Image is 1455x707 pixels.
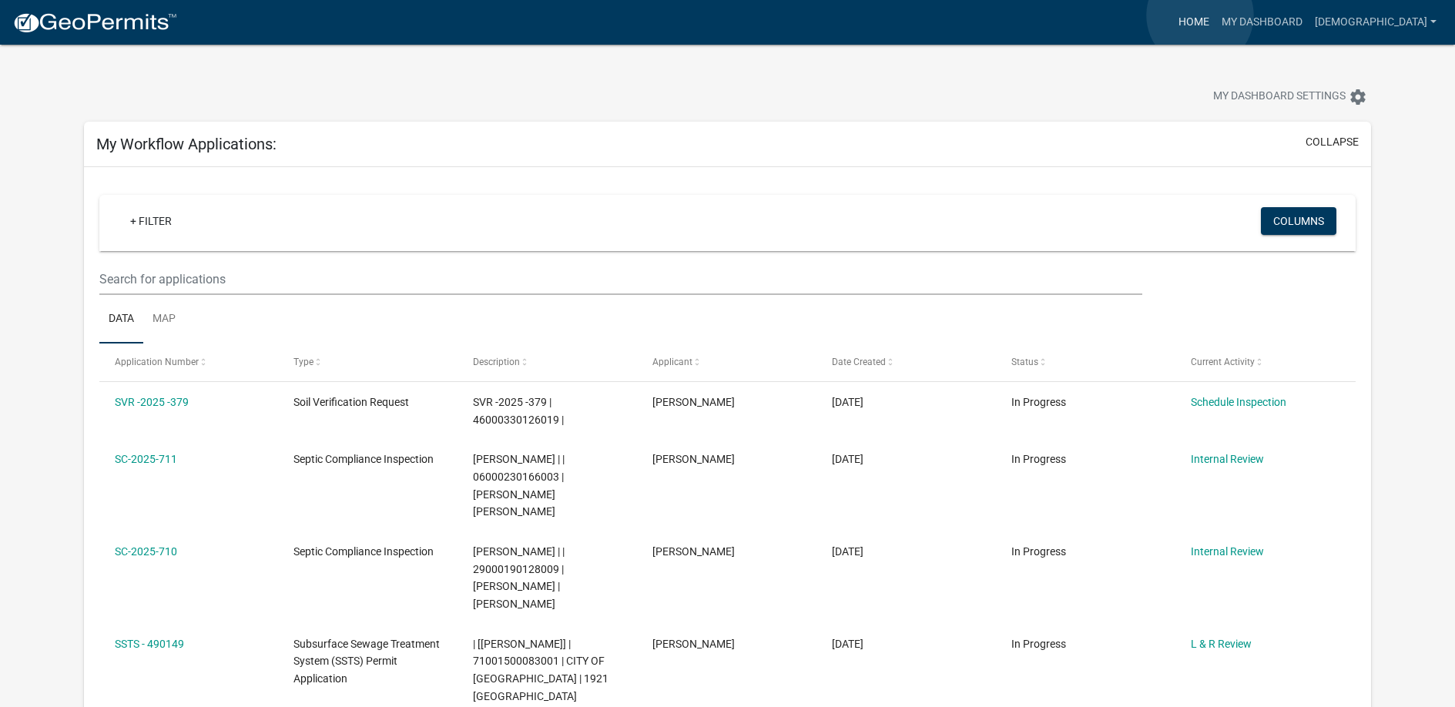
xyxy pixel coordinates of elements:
[832,453,863,465] span: 10/10/2025
[652,453,735,465] span: Bill Schueller
[817,343,997,380] datatable-header-cell: Date Created
[293,357,313,367] span: Type
[1309,8,1443,37] a: [DEMOGRAPHIC_DATA]
[652,357,692,367] span: Applicant
[115,638,184,650] a: SSTS - 490149
[99,343,279,380] datatable-header-cell: Application Number
[293,453,434,465] span: Septic Compliance Inspection
[96,135,277,153] h5: My Workflow Applications:
[115,453,177,465] a: SC-2025-711
[638,343,817,380] datatable-header-cell: Applicant
[1191,357,1255,367] span: Current Activity
[473,396,564,426] span: SVR -2025 -379 | 46000330126019 |
[1201,82,1380,112] button: My Dashboard Settingssettings
[99,263,1142,295] input: Search for applications
[473,638,608,702] span: | [Elizabeth Plaster] | 71001500083001 | CITY OF FERGUS FALLS | 1921 DELAGOON PARK DR
[143,295,185,344] a: Map
[1191,396,1286,408] a: Schedule Inspection
[1349,88,1367,106] i: settings
[1191,453,1264,465] a: Internal Review
[652,638,735,650] span: Bill Schueller
[1191,638,1252,650] a: L & R Review
[458,343,638,380] datatable-header-cell: Description
[1011,396,1066,408] span: In Progress
[473,545,565,610] span: Michelle Jevne | | 29000190128009 | ELWIN F CRANDALL | RUTH H CRANDALL
[1172,8,1215,37] a: Home
[99,295,143,344] a: Data
[473,453,565,518] span: Michelle Jevne | | 06000230166003 | MYA BARLAGE LILLEMON
[997,343,1176,380] datatable-header-cell: Status
[1011,357,1038,367] span: Status
[832,396,863,408] span: 10/13/2025
[1306,134,1359,150] button: collapse
[832,638,863,650] span: 10/08/2025
[293,545,434,558] span: Septic Compliance Inspection
[473,357,520,367] span: Description
[1011,638,1066,650] span: In Progress
[1261,207,1336,235] button: Columns
[1215,8,1309,37] a: My Dashboard
[115,545,177,558] a: SC-2025-710
[293,396,409,408] span: Soil Verification Request
[279,343,458,380] datatable-header-cell: Type
[652,396,735,408] span: Bill Schueller
[1011,453,1066,465] span: In Progress
[1191,545,1264,558] a: Internal Review
[1011,545,1066,558] span: In Progress
[832,545,863,558] span: 10/09/2025
[115,357,199,367] span: Application Number
[118,207,184,235] a: + Filter
[115,396,189,408] a: SVR -2025 -379
[1213,88,1346,106] span: My Dashboard Settings
[652,545,735,558] span: Bill Schueller
[1176,343,1356,380] datatable-header-cell: Current Activity
[293,638,440,685] span: Subsurface Sewage Treatment System (SSTS) Permit Application
[832,357,886,367] span: Date Created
